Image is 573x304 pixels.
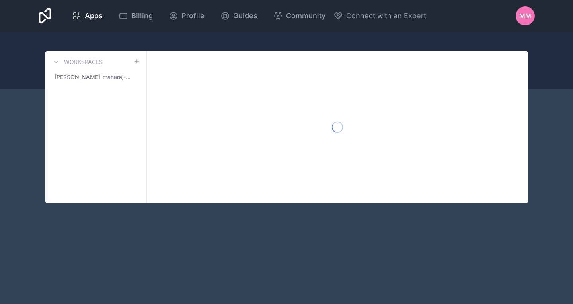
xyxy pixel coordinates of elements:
[181,10,205,21] span: Profile
[51,70,140,84] a: [PERSON_NAME]-maharaj-workspace
[346,10,426,21] span: Connect with an Expert
[66,7,109,25] a: Apps
[51,57,103,67] a: Workspaces
[131,10,153,21] span: Billing
[214,7,264,25] a: Guides
[519,11,531,21] span: MM
[55,73,134,81] span: [PERSON_NAME]-maharaj-workspace
[333,10,426,21] button: Connect with an Expert
[267,7,332,25] a: Community
[85,10,103,21] span: Apps
[112,7,159,25] a: Billing
[286,10,325,21] span: Community
[233,10,257,21] span: Guides
[64,58,103,66] h3: Workspaces
[162,7,211,25] a: Profile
